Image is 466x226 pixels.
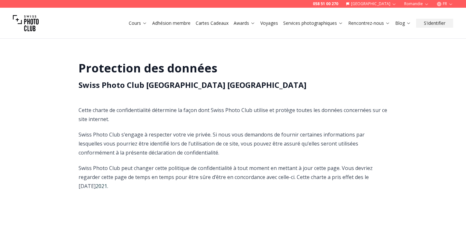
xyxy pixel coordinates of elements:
a: Rencontrez-nous [348,20,390,26]
a: Adhésion membre [152,20,191,26]
button: Rencontrez-nous [346,19,393,28]
button: Blog [393,19,414,28]
a: Blog [395,20,411,26]
button: Cours [126,19,150,28]
img: Swiss photo club [13,10,39,36]
h2: Swiss Photo Club [GEOGRAPHIC_DATA] [GEOGRAPHIC_DATA] [79,80,387,90]
h1: Protection des données [79,62,387,75]
button: Services photographiques [281,19,346,28]
a: Awards [234,20,255,26]
button: Voyages [258,19,281,28]
p: Swiss Photo Club peut changer cette politique de confidentialité à tout moment en mettant à jour ... [79,164,387,191]
p: Swiss Photo Club s’engage à respecter votre vie privée. Si nous vous demandons de fournir certain... [79,130,387,157]
a: Voyages [260,20,278,26]
a: Services photographiques [283,20,343,26]
a: Cours [129,20,147,26]
span: 2021. [96,183,108,190]
a: Cartes Cadeaux [196,20,228,26]
a: 058 51 00 270 [313,1,338,6]
button: Cartes Cadeaux [193,19,231,28]
button: Adhésion membre [150,19,193,28]
button: Awards [231,19,258,28]
button: S'identifier [416,19,453,28]
p: Cette charte de confidentialité détermine la façon dont Swiss Photo Club utilise et protège toute... [79,106,387,124]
